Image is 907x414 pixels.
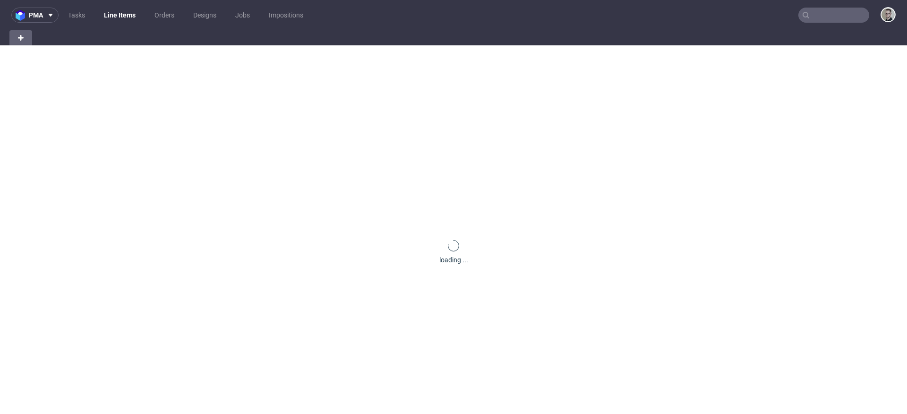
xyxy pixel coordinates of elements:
div: loading ... [439,255,468,265]
a: Jobs [230,8,256,23]
a: Impositions [263,8,309,23]
button: pma [11,8,59,23]
a: Tasks [62,8,91,23]
a: Line Items [98,8,141,23]
span: pma [29,12,43,18]
img: Krystian Gaza [881,8,895,21]
img: logo [16,10,29,21]
a: Designs [188,8,222,23]
a: Orders [149,8,180,23]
